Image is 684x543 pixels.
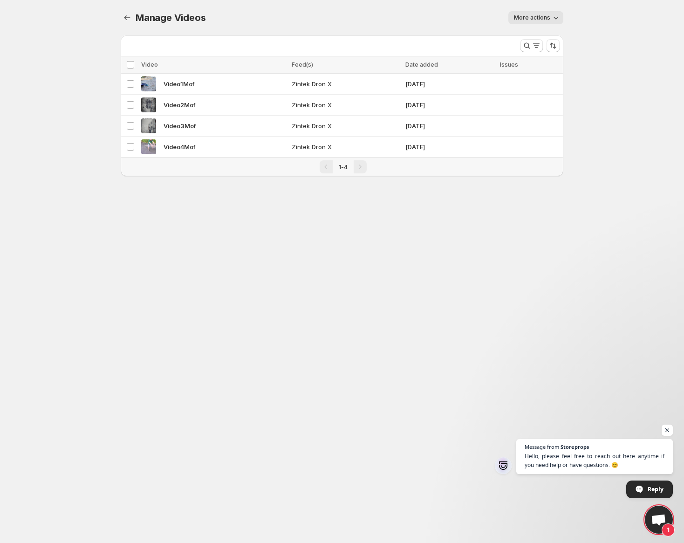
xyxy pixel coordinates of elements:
[405,61,438,68] span: Date added
[141,76,156,91] img: Video1Mof
[339,164,348,171] span: 1-4
[508,11,563,24] button: More actions
[525,452,664,469] span: Hello, please feel free to reach out here anytime if you need help or have questions. 😊
[164,121,196,131] span: Video3Mof
[121,157,563,176] nav: Pagination
[141,139,156,154] img: Video4Mof
[403,116,498,137] td: [DATE]
[561,444,589,449] span: Storeprops
[292,79,400,89] span: Zintek Dron X
[514,14,550,21] span: More actions
[141,97,156,112] img: Video2Mof
[645,506,673,534] div: Open chat
[121,11,134,24] button: Manage Videos
[500,61,518,68] span: Issues
[164,142,196,151] span: Video4Mof
[292,100,400,110] span: Zintek Dron X
[547,39,560,52] button: Sort the results
[403,74,498,95] td: [DATE]
[141,118,156,133] img: Video3Mof
[292,61,313,68] span: Feed(s)
[525,444,559,449] span: Message from
[292,121,400,131] span: Zintek Dron X
[403,137,498,158] td: [DATE]
[403,95,498,116] td: [DATE]
[520,39,543,52] button: Search and filter results
[648,481,663,497] span: Reply
[141,61,158,68] span: Video
[164,79,195,89] span: Video1Mof
[662,523,675,536] span: 1
[164,100,196,110] span: Video2Mof
[136,12,205,23] span: Manage Videos
[292,142,400,151] span: Zintek Dron X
